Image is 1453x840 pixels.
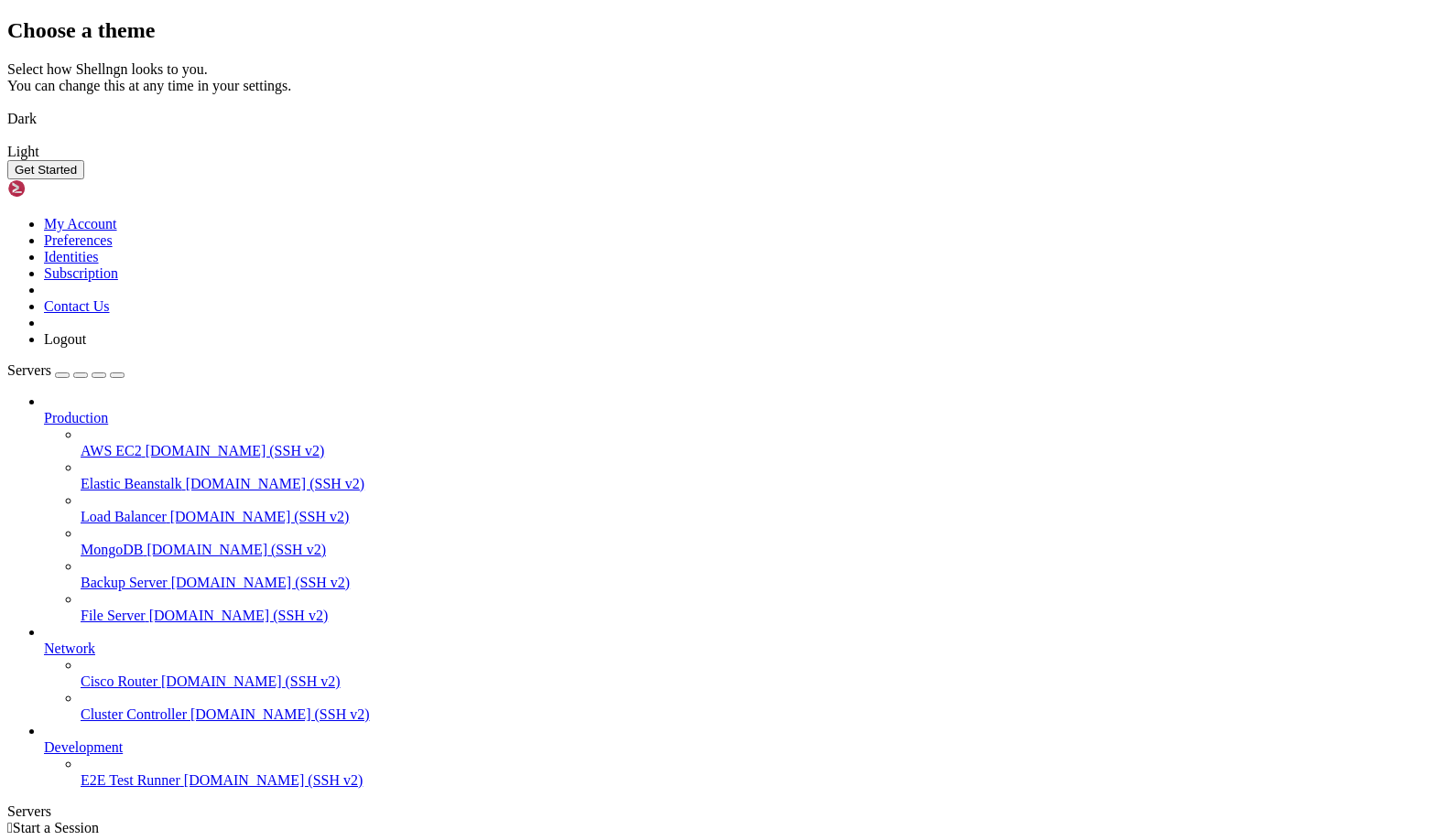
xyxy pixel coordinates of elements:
[81,459,1446,492] li: Elastic Beanstalk [DOMAIN_NAME] (SSH v2)
[81,657,1446,690] li: Cisco Router [DOMAIN_NAME] (SSH v2)
[81,591,1446,624] li: File Server [DOMAIN_NAME] (SSH v2)
[44,739,123,755] span: Development
[81,492,1446,525] li: Load Balancer [DOMAIN_NAME] (SSH v2)
[7,160,84,179] button: Get Started
[44,232,113,248] a: Preferences
[44,331,86,347] a: Logout
[81,706,1446,723] a: Cluster Controller [DOMAIN_NAME] (SSH v2)
[149,608,329,623] span: [DOMAIN_NAME] (SSH v2)
[44,410,1446,426] a: Production
[81,509,167,524] span: Load Balancer
[81,476,1446,492] a: Elastic Beanstalk [DOMAIN_NAME] (SSH v2)
[184,772,363,788] span: [DOMAIN_NAME] (SSH v2)
[81,706,187,722] span: Cluster Controller
[44,249,99,264] a: Identities
[44,624,1446,723] li: Network
[7,820,13,835] span: 
[81,558,1446,591] li: Backup Server [DOMAIN_NAME] (SSH v2)
[13,820,99,835] span: Start a Session
[44,410,108,425] span: Production
[44,641,95,656] span: Network
[7,362,51,378] span: Servers
[7,18,1446,43] h2: Choose a theme
[161,673,341,689] span: [DOMAIN_NAME] (SSH v2)
[81,575,1446,591] a: Backup Server [DOMAIN_NAME] (SSH v2)
[81,542,1446,558] a: MongoDB [DOMAIN_NAME] (SSH v2)
[81,608,1446,624] a: File Server [DOMAIN_NAME] (SSH v2)
[81,608,146,623] span: File Server
[81,525,1446,558] li: MongoDB [DOMAIN_NAME] (SSH v2)
[186,476,365,491] span: [DOMAIN_NAME] (SSH v2)
[44,641,1446,657] a: Network
[81,690,1446,723] li: Cluster Controller [DOMAIN_NAME] (SSH v2)
[7,362,125,378] a: Servers
[171,575,351,590] span: [DOMAIN_NAME] (SSH v2)
[81,673,157,689] span: Cisco Router
[7,111,1446,127] div: Dark
[7,144,1446,160] div: Light
[7,61,1446,94] div: Select how Shellngn looks to you. You can change this at any time in your settings.
[81,509,1446,525] a: Load Balancer [DOMAIN_NAME] (SSH v2)
[44,739,1446,756] a: Development
[44,298,110,314] a: Contact Us
[44,216,117,232] a: My Account
[44,723,1446,789] li: Development
[81,476,182,491] span: Elastic Beanstalk
[7,803,1446,820] div: Servers
[81,443,1446,459] a: AWS EC2 [DOMAIN_NAME] (SSH v2)
[146,542,326,557] span: [DOMAIN_NAME] (SSH v2)
[81,772,180,788] span: E2E Test Runner
[7,179,113,198] img: Shellngn
[81,575,168,590] span: Backup Server
[170,509,350,524] span: [DOMAIN_NAME] (SSH v2)
[44,265,118,281] a: Subscription
[81,443,142,458] span: AWS EC2
[81,772,1446,789] a: E2E Test Runner [DOMAIN_NAME] (SSH v2)
[44,393,1446,624] li: Production
[146,443,325,458] span: [DOMAIN_NAME] (SSH v2)
[81,426,1446,459] li: AWS EC2 [DOMAIN_NAME] (SSH v2)
[81,542,143,557] span: MongoDB
[81,673,1446,690] a: Cisco Router [DOMAIN_NAME] (SSH v2)
[81,756,1446,789] li: E2E Test Runner [DOMAIN_NAME] (SSH v2)
[190,706,370,722] span: [DOMAIN_NAME] (SSH v2)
